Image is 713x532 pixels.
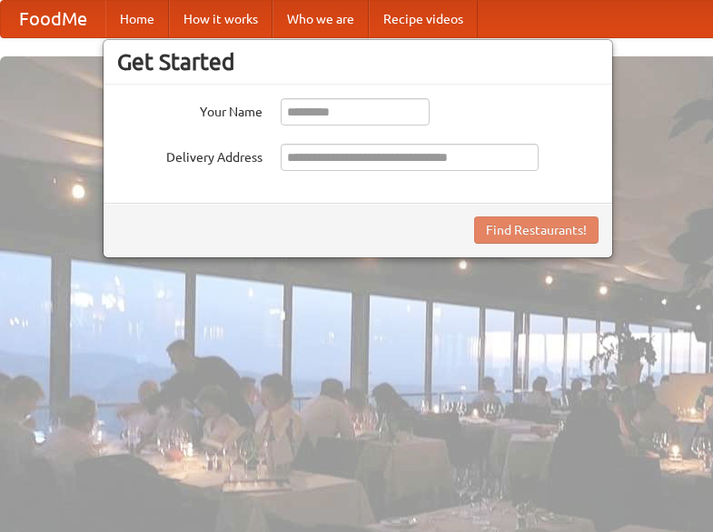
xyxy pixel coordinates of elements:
[169,1,272,37] a: How it works
[474,216,599,244] button: Find Restaurants!
[117,144,262,166] label: Delivery Address
[105,1,169,37] a: Home
[272,1,369,37] a: Who we are
[117,48,599,75] h3: Get Started
[1,1,105,37] a: FoodMe
[369,1,478,37] a: Recipe videos
[117,98,262,121] label: Your Name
